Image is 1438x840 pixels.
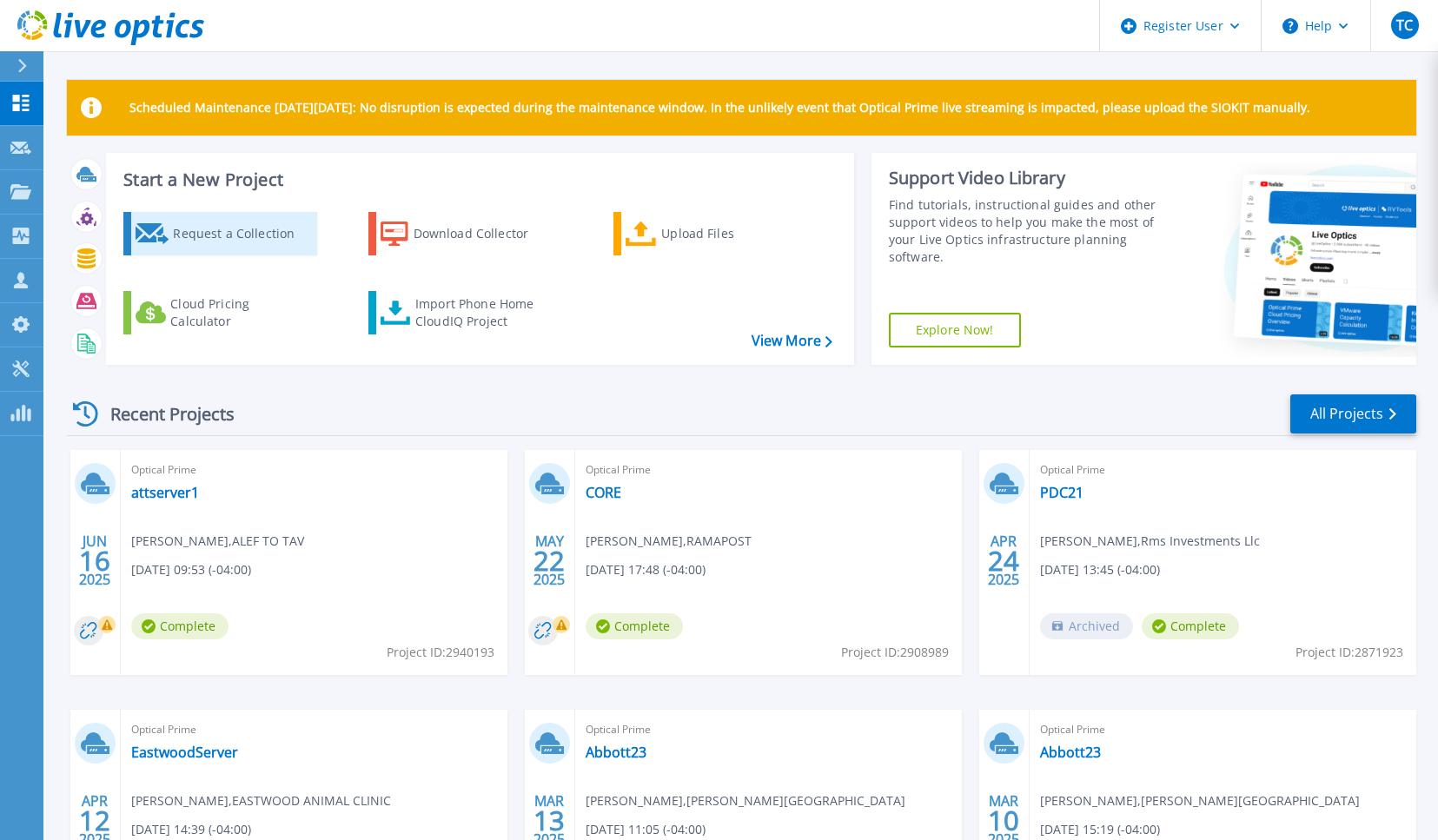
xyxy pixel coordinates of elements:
[131,560,251,579] span: [DATE] 09:53 (-04:00)
[586,532,752,551] span: [PERSON_NAME] , RAMAPOST
[131,460,497,480] span: Optical Prime
[123,212,317,255] a: Request a Collection
[1040,560,1160,579] span: [DATE] 13:45 (-04:00)
[533,813,565,828] span: 13
[586,484,621,501] a: CORE
[131,820,251,839] span: [DATE] 14:39 (-04:00)
[131,791,391,810] span: [PERSON_NAME] , EASTWOOD ANIMAL CLINIC
[586,560,706,579] span: [DATE] 17:48 (-04:00)
[1040,720,1406,739] span: Optical Prime
[1040,484,1083,501] a: PDC21
[173,216,312,251] div: Request a Collection
[1040,744,1101,761] a: Abbott23
[988,553,1019,568] span: 24
[613,212,807,255] a: Upload Files
[415,295,551,330] div: Import Phone Home CloudIQ Project
[387,643,494,662] span: Project ID: 2940193
[131,484,199,501] a: attserver1
[1040,532,1260,551] span: [PERSON_NAME] , Rms Investments Llc
[131,720,497,739] span: Optical Prime
[131,613,229,639] span: Complete
[987,529,1020,592] div: APR 2025
[586,720,951,739] span: Optical Prime
[131,744,238,761] a: EastwoodServer
[414,216,553,251] div: Download Collector
[661,216,800,251] div: Upload Files
[1396,18,1413,32] span: TC
[1040,791,1360,810] span: [PERSON_NAME] , [PERSON_NAME][GEOGRAPHIC_DATA]
[533,553,565,568] span: 22
[988,813,1019,828] span: 10
[841,643,949,662] span: Project ID: 2908989
[1142,613,1239,639] span: Complete
[586,791,905,810] span: [PERSON_NAME] , [PERSON_NAME][GEOGRAPHIC_DATA]
[78,529,111,592] div: JUN 2025
[1290,394,1416,433] a: All Projects
[368,212,562,255] a: Download Collector
[1296,643,1403,662] span: Project ID: 2871923
[586,613,683,639] span: Complete
[889,196,1164,266] div: Find tutorials, instructional guides and other support videos to help you make the most of your L...
[1040,613,1133,639] span: Archived
[123,291,317,334] a: Cloud Pricing Calculator
[889,313,1021,347] a: Explore Now!
[170,295,309,330] div: Cloud Pricing Calculator
[131,532,304,551] span: [PERSON_NAME] , ALEF TO TAV
[533,529,566,592] div: MAY 2025
[123,170,832,189] h3: Start a New Project
[752,333,832,349] a: View More
[129,101,1310,115] p: Scheduled Maintenance [DATE][DATE]: No disruption is expected during the maintenance window. In t...
[586,744,646,761] a: Abbott23
[79,813,110,828] span: 12
[67,393,258,435] div: Recent Projects
[1040,460,1406,480] span: Optical Prime
[1040,820,1160,839] span: [DATE] 15:19 (-04:00)
[889,167,1164,189] div: Support Video Library
[79,553,110,568] span: 16
[586,460,951,480] span: Optical Prime
[586,820,706,839] span: [DATE] 11:05 (-04:00)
